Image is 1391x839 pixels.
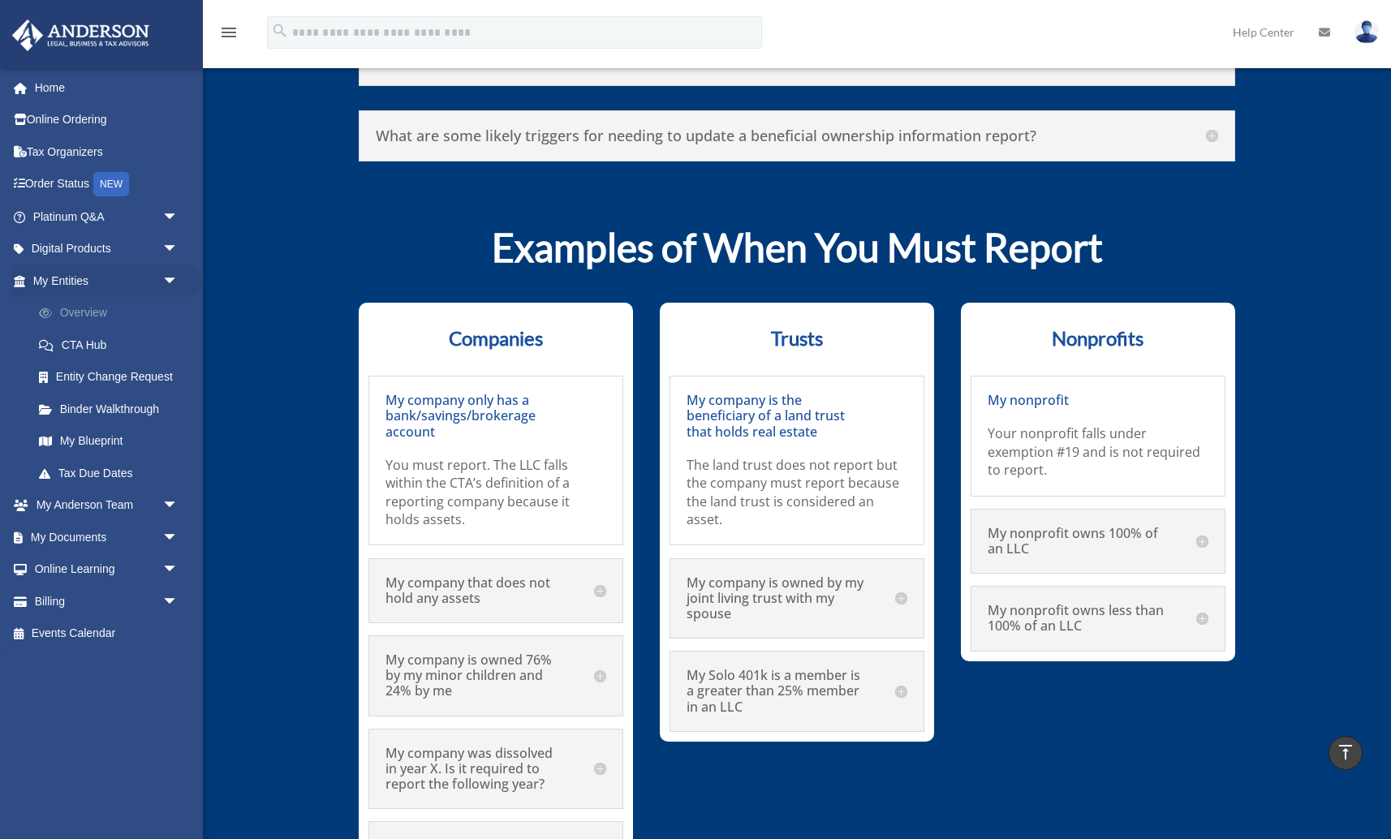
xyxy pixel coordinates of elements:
[385,746,606,793] h5: My company was dissolved in year X. Is it required to report the following year?
[988,393,1208,408] h5: My nonprofit
[11,233,203,265] a: Digital Productsarrow_drop_down
[11,104,203,136] a: Online Ordering
[11,265,203,297] a: My Entitiesarrow_drop_down
[385,575,606,606] h5: My company that does not hold any assets
[385,393,606,440] h5: My company only has a bank/savings/brokerage account
[1336,742,1355,762] i: vertical_align_top
[93,172,129,196] div: NEW
[162,200,195,234] span: arrow_drop_down
[23,329,195,361] a: CTA Hub
[162,489,195,523] span: arrow_drop_down
[219,23,239,42] i: menu
[23,457,203,489] a: Tax Due Dates
[988,526,1208,557] h5: My nonprofit owns 100% of an LLC
[23,425,203,458] a: My Blueprint
[11,521,203,553] a: My Documentsarrow_drop_down
[162,233,195,266] span: arrow_drop_down
[376,51,1218,69] h5: What are some acceptable forms of identification?
[368,329,623,356] h2: Companies
[11,136,203,168] a: Tax Organizers
[162,585,195,618] span: arrow_drop_down
[11,168,203,201] a: Order StatusNEW
[988,603,1208,634] h5: My nonprofit owns less than 100% of an LLC
[11,617,203,650] a: Events Calendar
[988,424,1208,479] p: Your nonprofit falls under exemption #19 and is not required to report.
[219,28,239,42] a: menu
[11,489,203,522] a: My Anderson Teamarrow_drop_down
[23,361,203,394] a: Entity Change Request
[11,585,203,617] a: Billingarrow_drop_down
[162,265,195,298] span: arrow_drop_down
[1354,20,1379,44] img: User Pic
[11,71,203,104] a: Home
[670,329,924,356] h2: Trusts
[687,393,907,440] h5: My company is the beneficiary of a land trust that holds real estate
[385,652,606,699] h5: My company is owned 76% by my minor children and 24% by me
[7,19,154,51] img: Anderson Advisors Platinum Portal
[385,456,606,529] p: You must report. The LLC falls within the CTA’s definition of a reporting company because it hold...
[271,22,289,40] i: search
[23,297,203,329] a: Overview
[11,200,203,233] a: Platinum Q&Aarrow_drop_down
[11,553,203,586] a: Online Learningarrow_drop_down
[162,521,195,554] span: arrow_drop_down
[1329,736,1363,770] a: vertical_align_top
[687,575,907,622] h5: My company is owned by my joint living trust with my spouse
[376,127,1218,145] h5: What are some likely triggers for needing to update a beneficial ownership information report?
[687,668,907,715] h5: My Solo 401k is a member is a greater than 25% member in an LLC
[162,553,195,587] span: arrow_drop_down
[359,224,1235,279] h2: Examples of When You Must Report
[971,329,1225,356] h2: Nonprofits
[23,393,203,425] a: Binder Walkthrough
[687,456,907,529] p: The land trust does not report but the company must report because the land trust is considered a...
